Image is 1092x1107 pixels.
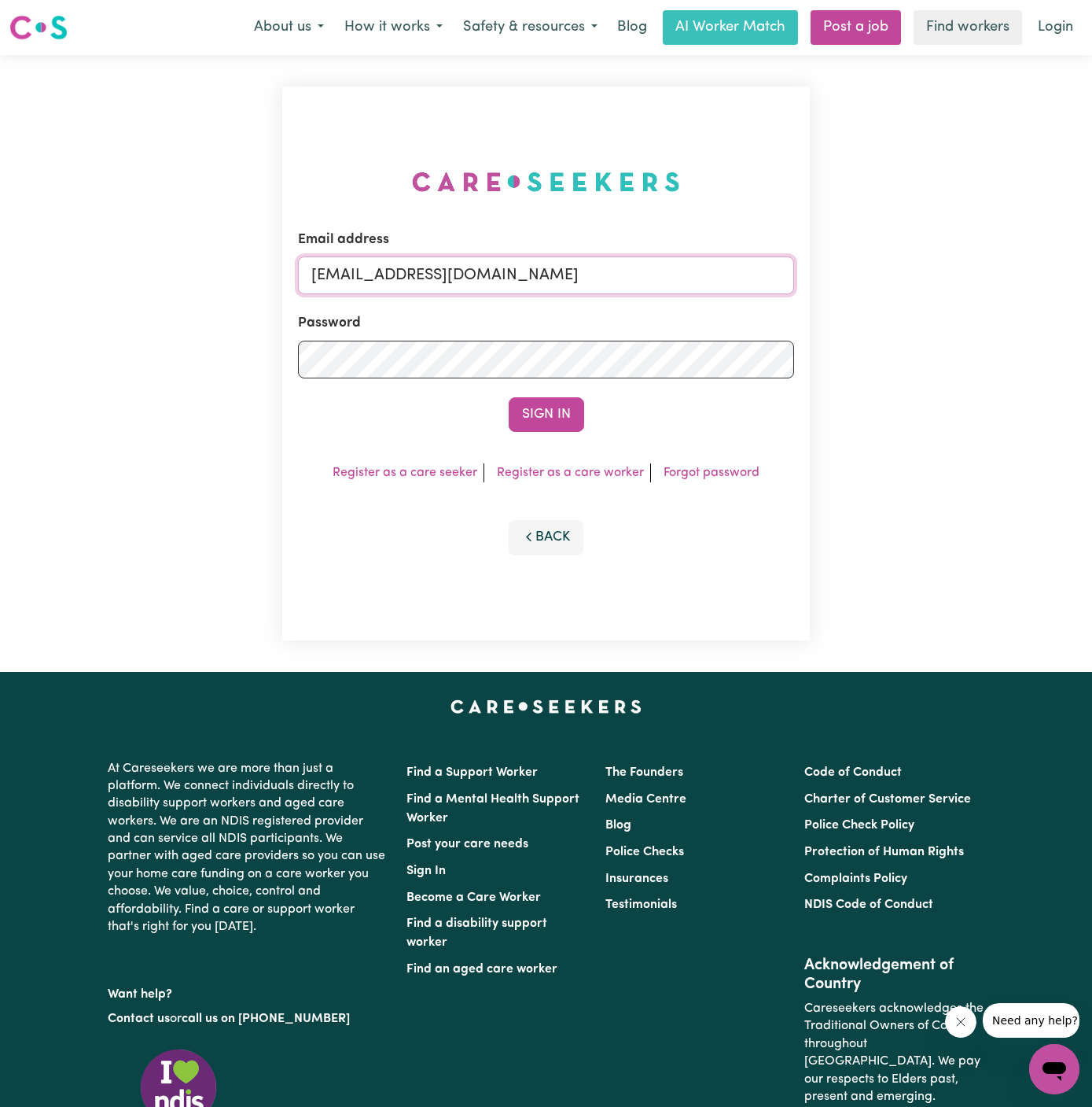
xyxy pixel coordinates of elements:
label: Email address [298,230,389,250]
label: Password [298,313,361,334]
p: Want help? [108,980,388,1003]
a: NDIS Code of Conduct [804,899,933,911]
a: Login [1028,10,1083,45]
button: Back [509,520,584,555]
a: Forgot password [664,467,759,479]
a: Careseekers home page [450,700,642,713]
iframe: Button to launch messaging window [1029,1044,1079,1094]
a: Police Checks [605,846,684,858]
a: Find a Mental Health Support Worker [406,793,579,825]
a: Protection of Human Rights [804,846,964,858]
input: Email address [298,256,794,294]
h2: Acknowledgement of Country [804,956,984,994]
a: Sign In [406,865,446,877]
a: AI Worker Match [663,10,798,45]
a: Find a disability support worker [406,917,547,949]
a: Code of Conduct [804,766,902,779]
img: Careseekers logo [9,13,68,42]
a: Contact us [108,1013,170,1025]
iframe: Message from company [983,1003,1079,1038]
a: Blog [608,10,656,45]
a: Police Check Policy [804,819,914,832]
a: call us on [PHONE_NUMBER] [182,1013,350,1025]
a: Register as a care seeker [333,467,477,479]
a: Find a Support Worker [406,766,538,779]
a: Careseekers logo [9,9,68,46]
button: How it works [334,11,453,44]
button: Safety & resources [453,11,608,44]
a: Register as a care worker [497,467,644,479]
a: The Founders [605,766,683,779]
button: Sign In [509,397,584,432]
iframe: Close message [945,1006,976,1038]
a: Complaints Policy [804,873,907,885]
a: Testimonials [605,899,677,911]
a: Media Centre [605,793,686,806]
button: About us [244,11,334,44]
a: Charter of Customer Service [804,793,971,806]
a: Become a Care Worker [406,891,541,904]
a: Find an aged care worker [406,963,557,976]
a: Find workers [914,10,1022,45]
a: Insurances [605,873,668,885]
p: At Careseekers we are more than just a platform. We connect individuals directly to disability su... [108,754,388,943]
a: Blog [605,819,631,832]
a: Post a job [811,10,901,45]
a: Post your care needs [406,838,528,851]
p: or [108,1004,388,1034]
